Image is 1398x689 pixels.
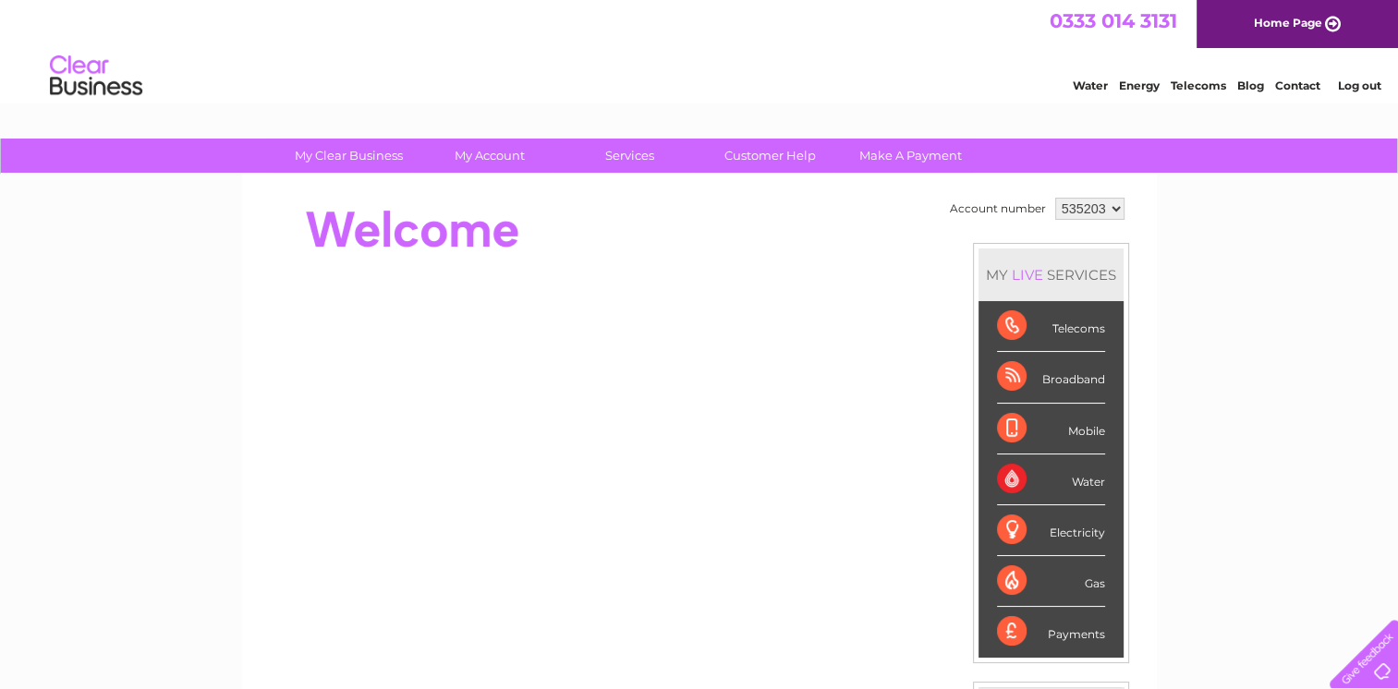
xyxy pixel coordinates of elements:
a: Log out [1337,79,1380,92]
div: Clear Business is a trading name of Verastar Limited (registered in [GEOGRAPHIC_DATA] No. 3667643... [263,10,1137,90]
div: LIVE [1008,266,1047,284]
a: Blog [1237,79,1264,92]
a: Services [553,139,706,173]
a: Contact [1275,79,1320,92]
div: Broadband [997,352,1105,403]
img: logo.png [49,48,143,104]
div: Mobile [997,404,1105,454]
a: Telecoms [1171,79,1226,92]
a: My Account [413,139,565,173]
a: Customer Help [694,139,846,173]
a: Energy [1119,79,1160,92]
div: MY SERVICES [979,248,1124,301]
div: Electricity [997,505,1105,556]
a: Make A Payment [834,139,987,173]
div: Telecoms [997,301,1105,352]
div: Gas [997,556,1105,607]
div: Water [997,454,1105,505]
a: 0333 014 3131 [1050,9,1177,32]
td: Account number [945,193,1051,224]
a: Water [1073,79,1108,92]
div: Payments [997,607,1105,657]
a: My Clear Business [273,139,425,173]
